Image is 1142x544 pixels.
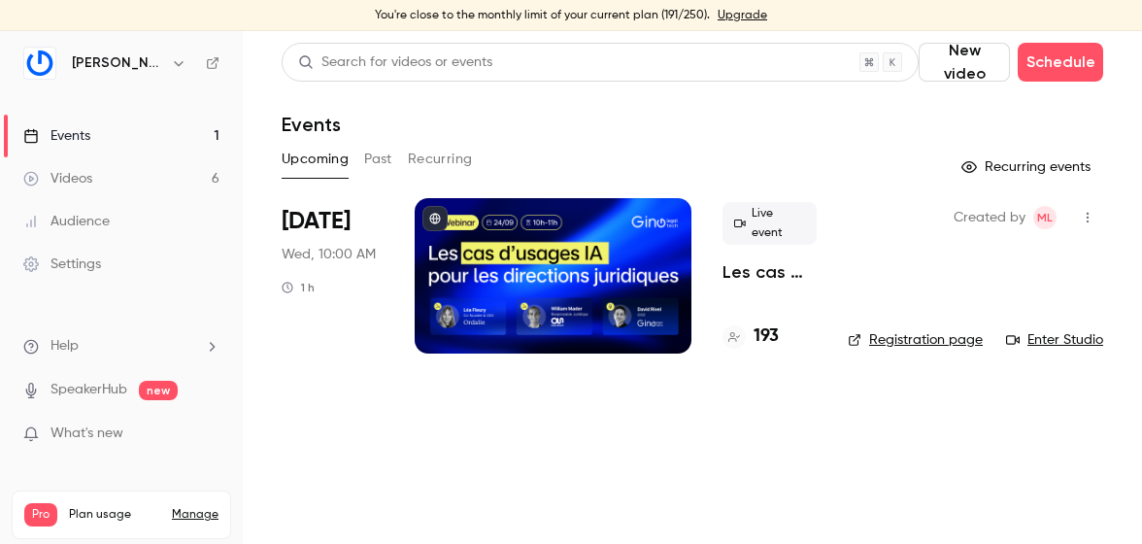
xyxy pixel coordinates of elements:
[1033,206,1057,229] span: Miriam Lachnit
[23,212,110,231] div: Audience
[24,48,55,79] img: Gino LegalTech
[282,280,315,295] div: 1 h
[754,323,779,350] h4: 193
[50,424,123,444] span: What's new
[23,169,92,188] div: Videos
[953,152,1103,183] button: Recurring events
[282,245,376,264] span: Wed, 10:00 AM
[282,113,341,136] h1: Events
[722,323,779,350] a: 193
[718,8,767,23] a: Upgrade
[23,255,101,274] div: Settings
[1006,330,1103,350] a: Enter Studio
[722,202,817,245] span: Live event
[282,144,349,175] button: Upcoming
[722,260,817,284] a: Les cas d’usages IA pour les directions juridiques
[196,425,219,443] iframe: Noticeable Trigger
[50,380,127,400] a: SpeakerHub
[50,336,79,357] span: Help
[172,507,218,523] a: Manage
[1018,43,1103,82] button: Schedule
[139,381,178,400] span: new
[24,503,57,527] span: Pro
[23,336,219,357] li: help-dropdown-opener
[364,144,392,175] button: Past
[919,43,1010,82] button: New video
[23,126,90,146] div: Events
[282,198,384,354] div: Sep 24 Wed, 10:00 AM (Europe/Paris)
[298,52,492,73] div: Search for videos or events
[72,53,163,73] h6: [PERSON_NAME]
[282,206,351,237] span: [DATE]
[848,330,983,350] a: Registration page
[408,144,473,175] button: Recurring
[954,206,1025,229] span: Created by
[69,507,160,523] span: Plan usage
[1037,206,1053,229] span: ML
